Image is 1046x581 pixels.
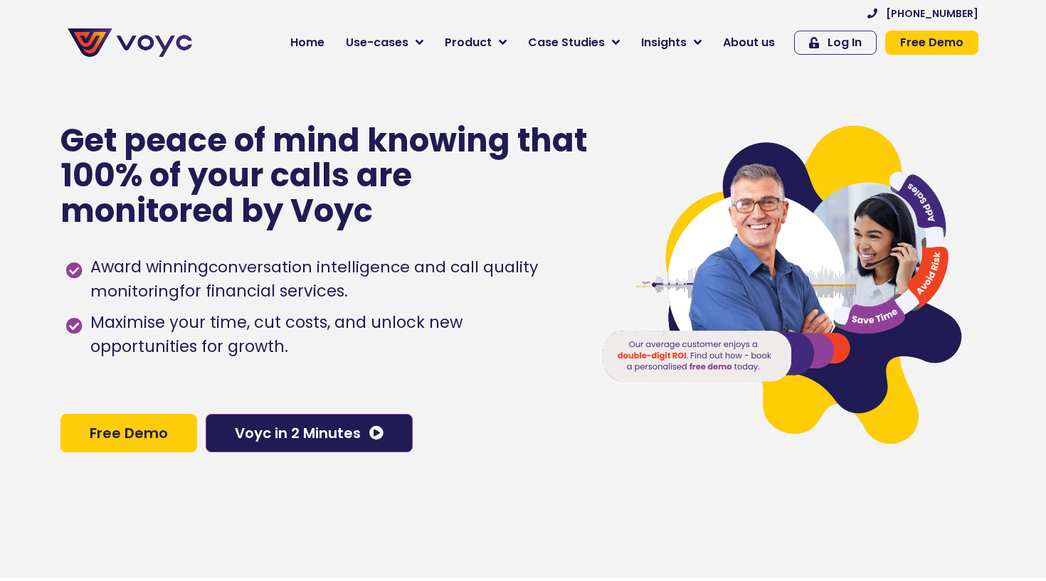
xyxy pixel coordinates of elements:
[206,414,413,452] a: Voyc in 2 Minutes
[885,31,978,55] a: Free Demo
[434,28,517,57] a: Product
[794,31,877,55] a: Log In
[87,255,573,304] span: Award winning for financial services.
[445,34,492,51] span: Product
[517,28,630,57] a: Case Studies
[900,37,963,48] span: Free Demo
[712,28,786,57] a: About us
[723,34,775,51] span: About us
[641,34,687,51] span: Insights
[280,28,335,57] a: Home
[346,34,408,51] span: Use-cases
[60,123,589,229] p: Get peace of mind knowing that 100% of your calls are monitored by Voyc
[90,426,168,440] span: Free Demo
[87,311,573,359] span: Maximise your time, cut costs, and unlock new opportunities for growth.
[630,28,712,57] a: Insights
[68,28,192,57] img: voyc-full-logo
[235,426,361,440] span: Voyc in 2 Minutes
[886,9,978,18] span: [PHONE_NUMBER]
[528,34,605,51] span: Case Studies
[90,256,538,302] h1: conversation intelligence and call quality monitoring
[335,28,434,57] a: Use-cases
[867,9,978,18] a: [PHONE_NUMBER]
[290,34,324,51] span: Home
[828,37,862,48] span: Log In
[60,414,197,452] a: Free Demo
